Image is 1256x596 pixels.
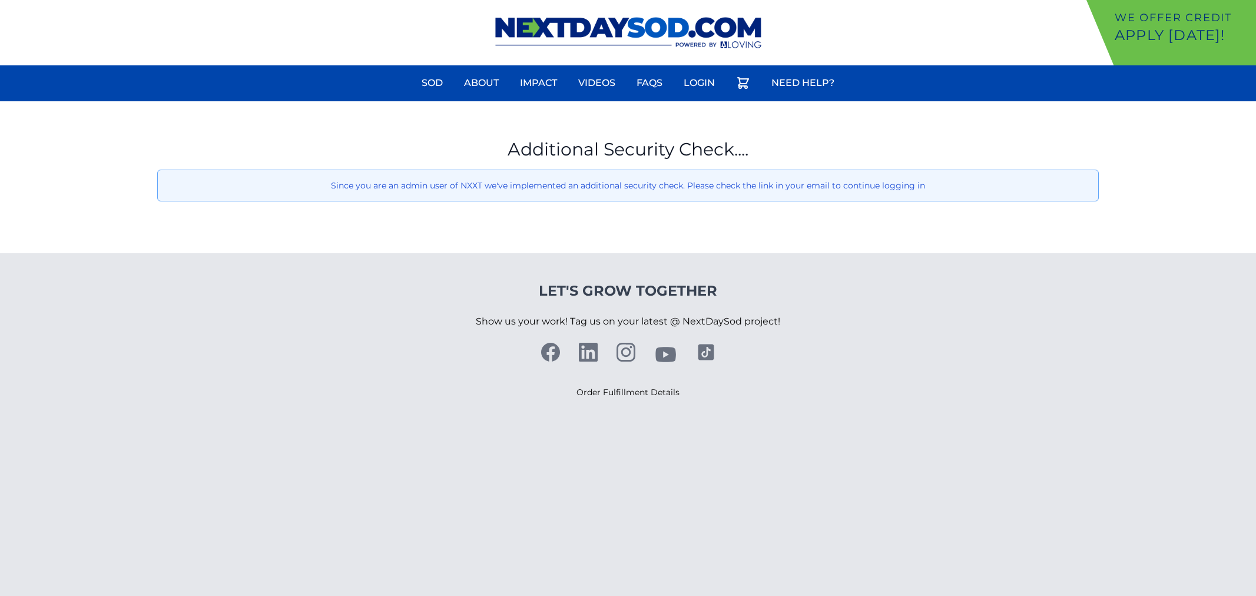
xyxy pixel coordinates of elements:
a: Impact [513,69,564,97]
a: Login [677,69,722,97]
p: We offer Credit [1115,9,1251,26]
p: Apply [DATE]! [1115,26,1251,45]
h4: Let's Grow Together [476,282,780,300]
a: Order Fulfillment Details [576,387,680,398]
a: Sod [415,69,450,97]
a: FAQs [629,69,670,97]
h1: Additional Security Check.... [157,139,1099,160]
a: About [457,69,506,97]
p: Since you are an admin user of NXXT we've implemented an additional security check. Please check ... [167,180,1089,191]
a: Videos [571,69,622,97]
p: Show us your work! Tag us on your latest @ NextDaySod project! [476,300,780,343]
a: Need Help? [764,69,841,97]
